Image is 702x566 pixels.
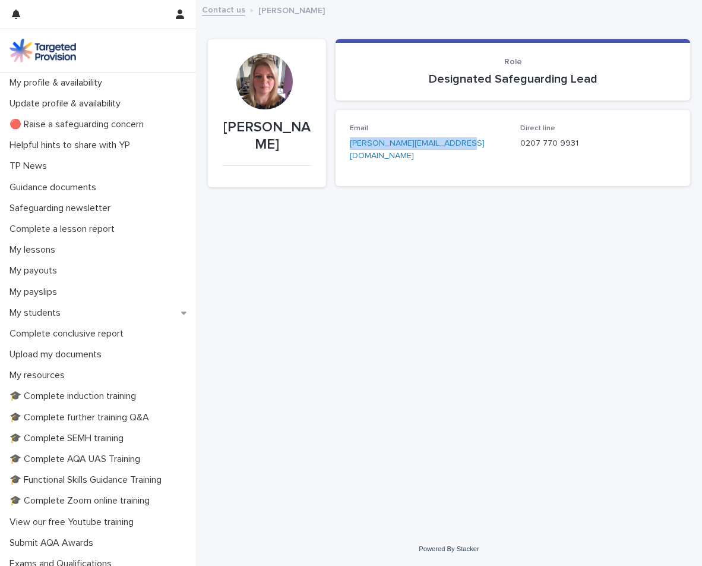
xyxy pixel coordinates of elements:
[5,370,74,381] p: My resources
[5,349,111,360] p: Upload my documents
[5,244,65,256] p: My lessons
[5,77,112,89] p: My profile & availability
[5,495,159,507] p: 🎓 Complete Zoom online training
[5,224,124,235] p: Complete a lesson report
[5,537,103,549] p: Submit AQA Awards
[5,203,120,214] p: Safeguarding newsletter
[5,182,106,193] p: Guidance documents
[5,433,133,444] p: 🎓 Complete SEMH training
[5,412,159,423] p: 🎓 Complete further training Q&A
[5,265,67,276] p: My payouts
[350,139,485,160] a: [PERSON_NAME][EMAIL_ADDRESS][DOMAIN_NAME]
[5,474,171,486] p: 🎓 Functional Skills Guidance Training
[5,391,146,402] p: 🎓 Complete induction training
[5,287,67,298] p: My payslips
[258,3,325,16] p: [PERSON_NAME]
[222,119,312,153] p: [PERSON_NAME]
[5,328,133,339] p: Complete conclusive report
[520,139,578,147] a: 0207 770 9931
[202,2,245,16] a: Contact us
[10,39,76,62] img: M5nRWzHhSzIhMunXDL62
[5,454,150,465] p: 🎓 Complete AQA UAS Training
[350,125,368,132] span: Email
[419,545,479,552] a: Powered By Stacker
[5,307,70,319] p: My students
[5,119,153,130] p: 🔴 Raise a safeguarding concern
[504,58,522,66] span: Role
[5,98,130,109] p: Update profile & availability
[520,125,555,132] span: Direct line
[350,72,676,86] p: Designated Safeguarding Lead
[5,517,143,528] p: View our free Youtube training
[5,140,140,151] p: Helpful hints to share with YP
[5,161,56,172] p: TP News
